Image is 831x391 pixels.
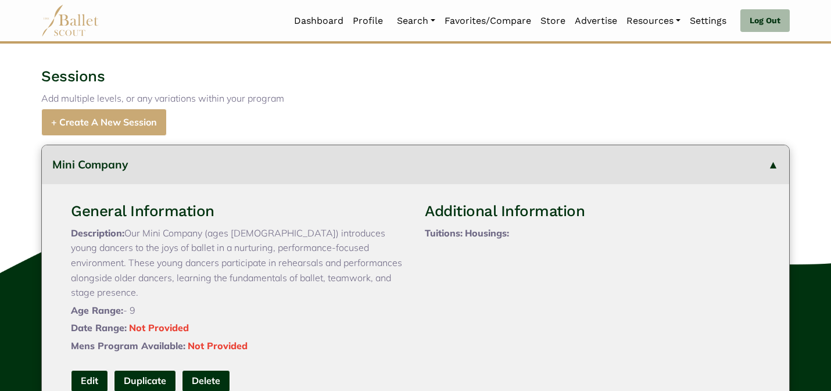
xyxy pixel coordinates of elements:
[392,9,440,33] a: Search
[570,9,622,33] a: Advertise
[425,202,760,221] h3: Additional Information
[685,9,731,33] a: Settings
[740,9,790,33] a: Log Out
[41,67,790,87] h3: Sessions
[129,322,189,333] span: Not Provided
[42,145,789,184] button: Mini Company
[52,157,128,171] span: Mini Company
[188,340,248,351] span: Not Provided
[440,9,536,33] a: Favorites/Compare
[71,227,124,239] span: Description:
[41,109,167,136] a: + Create A New Session
[289,9,348,33] a: Dashboard
[71,340,185,351] span: Mens Program Available:
[71,303,406,318] p: - 9
[71,202,406,221] h3: General Information
[425,227,463,239] span: Tuitions:
[71,304,123,316] span: Age Range:
[536,9,570,33] a: Store
[465,227,509,239] span: Housings:
[71,322,127,333] span: Date Range:
[622,9,685,33] a: Resources
[71,226,406,300] p: Our Mini Company (ages [DEMOGRAPHIC_DATA]) introduces young dancers to the joys of ballet in a nu...
[41,91,790,106] p: Add multiple levels, or any variations within your program
[348,9,388,33] a: Profile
